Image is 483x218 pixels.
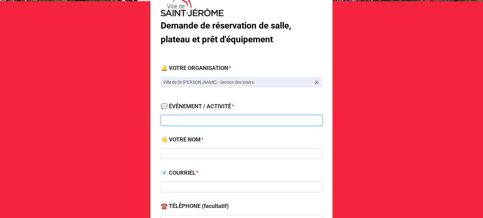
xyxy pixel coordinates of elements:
[161,20,291,45] b: Demande de réservation de salle, plateau et prêt d'équipement
[161,64,228,72] label: 🔔 VOTRE ORGANISATION
[161,168,196,177] label: 📧 COURRIEL
[161,135,201,144] label: 👋 VOTRE NOM
[161,102,231,111] label: 💬 ÉVÈNEMENT / ACTIVITÉ
[161,202,229,210] label: ☎️ TÉLÉPHONE (facultatif)
[163,79,311,85] p: Ville de St-[PERSON_NAME] - Service des loisirs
